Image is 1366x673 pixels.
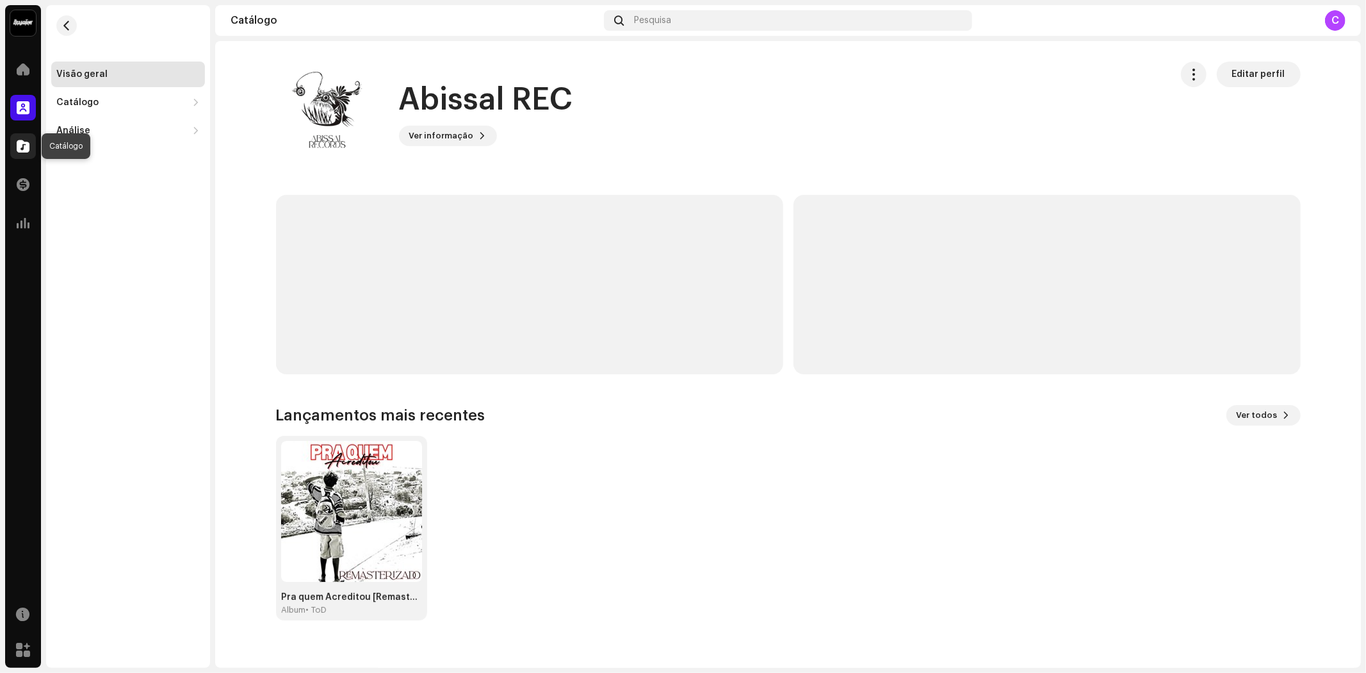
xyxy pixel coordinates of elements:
div: Pra quem Acreditou [Remasterizado] [281,592,422,602]
re-m-nav-dropdown: Análise [51,118,205,144]
div: • ToD [305,605,327,615]
img: 10370c6a-d0e2-4592-b8a2-38f444b0ca44 [10,10,36,36]
re-m-nav-item: Visão geral [51,62,205,87]
span: Ver todos [1237,403,1278,428]
div: Album [281,605,305,615]
button: Ver informação [399,126,497,146]
div: Catálogo [231,15,599,26]
h1: Abissal REC [399,79,573,120]
img: 950f366d-d02e-4a43-87e3-a4b38f660193 [281,441,422,582]
div: C [1325,10,1346,31]
re-m-nav-dropdown: Catálogo [51,90,205,115]
span: Editar perfil [1232,62,1285,87]
button: Editar perfil [1217,62,1301,87]
span: Pesquisa [634,15,671,26]
div: Catálogo [56,97,99,108]
img: d8863d40-dfb5-426a-a08b-0e58d33c2509 [276,62,378,164]
span: Ver informação [409,123,474,149]
button: Ver todos [1226,405,1301,426]
h3: Lançamentos mais recentes [276,405,485,426]
div: Análise [56,126,90,136]
div: Visão geral [56,69,108,79]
